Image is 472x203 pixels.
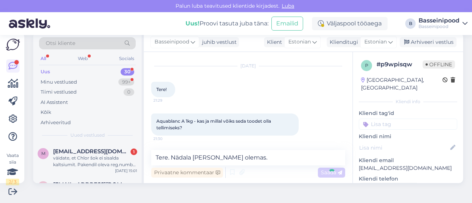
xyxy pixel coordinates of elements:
[359,144,449,152] input: Lisa nimi
[41,78,77,86] div: Minu vestlused
[264,38,282,46] div: Klient
[288,38,311,46] span: Estonian
[53,148,130,155] span: margus.lang@gmail.com
[118,54,136,63] div: Socials
[41,109,51,116] div: Kõik
[53,155,137,168] div: väidate, et Chlor šok ei sisalda kaltsiumit. Pakendil oleva reg.numbri bio/2364/D/18/CCHLP järgi ...
[405,18,416,29] div: B
[131,148,137,155] div: 1
[359,119,457,130] input: Lisa tag
[359,157,457,164] p: Kliendi email
[400,37,457,47] div: Arhiveeri vestlus
[376,60,423,69] div: # p9wpisqw
[364,38,387,46] span: Estonian
[359,109,457,117] p: Kliendi tag'id
[361,76,442,92] div: [GEOGRAPHIC_DATA], [GEOGRAPHIC_DATA]
[419,18,459,24] div: Basseinipood
[419,18,468,29] a: BasseinipoodBasseinipood
[118,78,134,86] div: 99+
[153,98,181,103] span: 21:29
[41,68,50,76] div: Uus
[41,151,45,156] span: m
[115,168,137,174] div: [DATE] 15:01
[359,164,457,172] p: [EMAIL_ADDRESS][DOMAIN_NAME]
[39,54,48,63] div: All
[156,87,167,92] span: Tere!
[53,181,130,188] span: siiri.vandrik@mail.ee
[423,60,455,69] span: Offline
[6,39,20,50] img: Askly Logo
[185,20,199,27] b: Uus!
[153,136,181,141] span: 21:30
[365,63,368,68] span: p
[121,68,134,76] div: 30
[359,183,418,193] div: Küsi telefoninumbrit
[312,17,388,30] div: Väljaspool tööaega
[359,133,457,140] p: Kliendi nimi
[151,63,345,69] div: [DATE]
[41,88,77,96] div: Tiimi vestlused
[41,99,68,106] div: AI Assistent
[359,175,457,183] p: Kliendi telefon
[76,54,89,63] div: Web
[41,119,71,126] div: Arhiveeritud
[185,19,268,28] div: Proovi tasuta juba täna:
[155,38,189,46] span: Basseinipood
[124,88,134,96] div: 0
[271,17,303,31] button: Emailid
[6,152,19,185] div: Vaata siia
[280,3,296,9] span: Luba
[156,118,272,130] span: Aquablanc A 1kg - kas ja millal võiks seda toodet olla tellimiseks?
[327,38,358,46] div: Klienditugi
[419,24,459,29] div: Basseinipood
[6,179,19,185] div: 2 / 3
[46,39,75,47] span: Otsi kliente
[359,98,457,105] div: Kliendi info
[70,132,105,139] span: Uued vestlused
[199,38,237,46] div: juhib vestlust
